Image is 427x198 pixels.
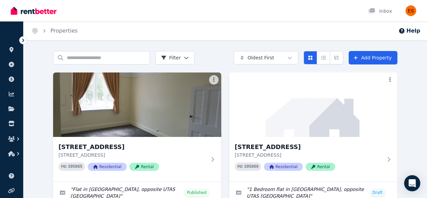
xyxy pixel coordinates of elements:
img: Unit 2/55 Invermay Rd, Invermay [53,72,221,137]
div: Inbox [368,8,392,14]
button: Help [398,27,420,35]
p: [STREET_ADDRESS] [235,152,383,158]
img: RentBetter [11,6,56,16]
button: More options [385,75,395,85]
button: Filter [155,51,195,64]
div: Open Intercom Messenger [404,175,420,191]
a: Unit 2/55 Invermay Rd, Invermay[STREET_ADDRESS][STREET_ADDRESS]PID 395065ResidentialRental [53,72,221,182]
img: Unit 1/55 Invermay Rd, Invermay [229,72,397,137]
button: More options [209,75,219,85]
span: Filter [161,54,181,61]
button: Compact list view [317,51,330,64]
code: 395065 [68,164,82,169]
span: Residential [264,163,303,171]
h3: [STREET_ADDRESS] [235,142,383,152]
span: Oldest First [247,54,274,61]
span: Residential [88,163,127,171]
p: [STREET_ADDRESS] [59,152,206,158]
span: Rental [306,163,335,171]
button: Card view [304,51,317,64]
small: PID [237,165,243,168]
div: View options [304,51,343,64]
img: Evangeline Samoilov [405,5,416,16]
span: Rental [129,163,159,171]
small: PID [61,165,67,168]
a: Add Property [349,51,397,64]
a: Properties [50,28,78,34]
code: 395069 [244,164,259,169]
h3: [STREET_ADDRESS] [59,142,206,152]
button: Expanded list view [330,51,343,64]
nav: Breadcrumb [24,21,86,40]
button: Oldest First [234,51,298,64]
a: Unit 1/55 Invermay Rd, Invermay[STREET_ADDRESS][STREET_ADDRESS]PID 395069ResidentialRental [229,72,397,182]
